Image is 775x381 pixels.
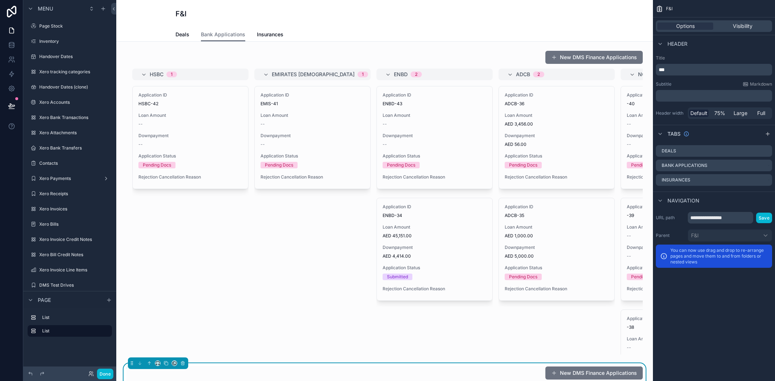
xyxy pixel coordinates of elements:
a: Xero Accounts [28,97,112,108]
a: Deals [175,28,189,42]
span: Tabs [667,130,681,138]
label: List [42,328,106,334]
span: Full [757,110,765,117]
label: Xero Accounts [39,99,110,105]
a: Bank Applications [201,28,245,42]
h1: F&I [175,9,186,19]
span: Visibility [733,22,752,30]
div: scrollable content [656,90,772,102]
a: Contacts [28,157,112,169]
span: Large [734,110,747,117]
a: Xero Bill Credit Notes [28,249,112,261]
label: Header width [656,110,685,116]
a: Xero Bills [28,218,112,230]
span: Navigation [667,197,699,204]
a: Insurances [257,28,283,42]
a: Xero Receipts [28,188,112,200]
button: Save [756,213,772,223]
label: Inventory [39,38,110,44]
a: Xero Invoice Credit Notes [28,234,112,245]
a: DMS Test Drives [28,279,112,291]
a: Inventory [28,36,112,47]
label: Handover Dates (clone) [39,84,110,90]
span: Deals [175,31,189,38]
span: Bank Applications [201,31,245,38]
label: Xero Bill Credit Notes [39,252,110,258]
button: New DMS Finance Applications [545,366,643,380]
label: Contacts [39,160,110,166]
label: Xero Invoice Credit Notes [39,237,110,242]
a: Markdown [743,81,772,87]
label: Page Stock [39,23,110,29]
span: Page [38,296,51,304]
div: scrollable content [656,64,772,75]
label: Deals [662,148,676,154]
label: Xero Bills [39,221,110,227]
button: F&I [688,229,772,242]
span: Markdown [750,81,772,87]
label: Title [656,55,772,61]
label: Xero Bank Transfers [39,145,110,151]
span: Menu [38,5,53,12]
span: 75% [714,110,725,117]
label: Insurances [662,177,690,183]
label: Xero Invoice Line Items [39,267,110,273]
label: Subtitle [656,81,671,87]
a: Xero tracking categories [28,66,112,78]
a: Xero Bank Transfers [28,142,112,154]
a: Xero Attachments [28,127,112,139]
label: Xero Payments [39,176,100,181]
label: Xero Bank Transactions [39,115,110,120]
a: Page Stock [28,20,112,32]
label: Handover Dates [39,54,110,60]
a: Handover Dates [28,51,112,62]
a: Xero Invoices [28,203,112,215]
a: Xero Bank Transactions [28,112,112,123]
label: Bank Applications [662,163,707,168]
a: Handover Dates (clone) [28,81,112,93]
a: Xero Payments [28,173,112,184]
div: scrollable content [23,308,116,344]
label: Xero Invoices [39,206,110,212]
label: List [42,315,109,320]
span: Insurances [257,31,283,38]
label: Xero Receipts [39,191,110,197]
span: Default [690,110,707,117]
label: Xero tracking categories [39,69,110,75]
label: Parent [656,233,685,238]
a: Xero Invoice Line Items [28,264,112,276]
label: URL path [656,215,685,221]
button: Done [97,369,113,379]
span: Options [676,22,695,30]
label: Xero Attachments [39,130,110,136]
span: F&I [666,6,673,12]
span: F&I [691,232,699,239]
p: You can now use drag and drop to re-arrange pages and move them to and from folders or nested views [670,247,768,265]
label: DMS Test Drives [39,282,110,288]
span: Header [667,40,687,48]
